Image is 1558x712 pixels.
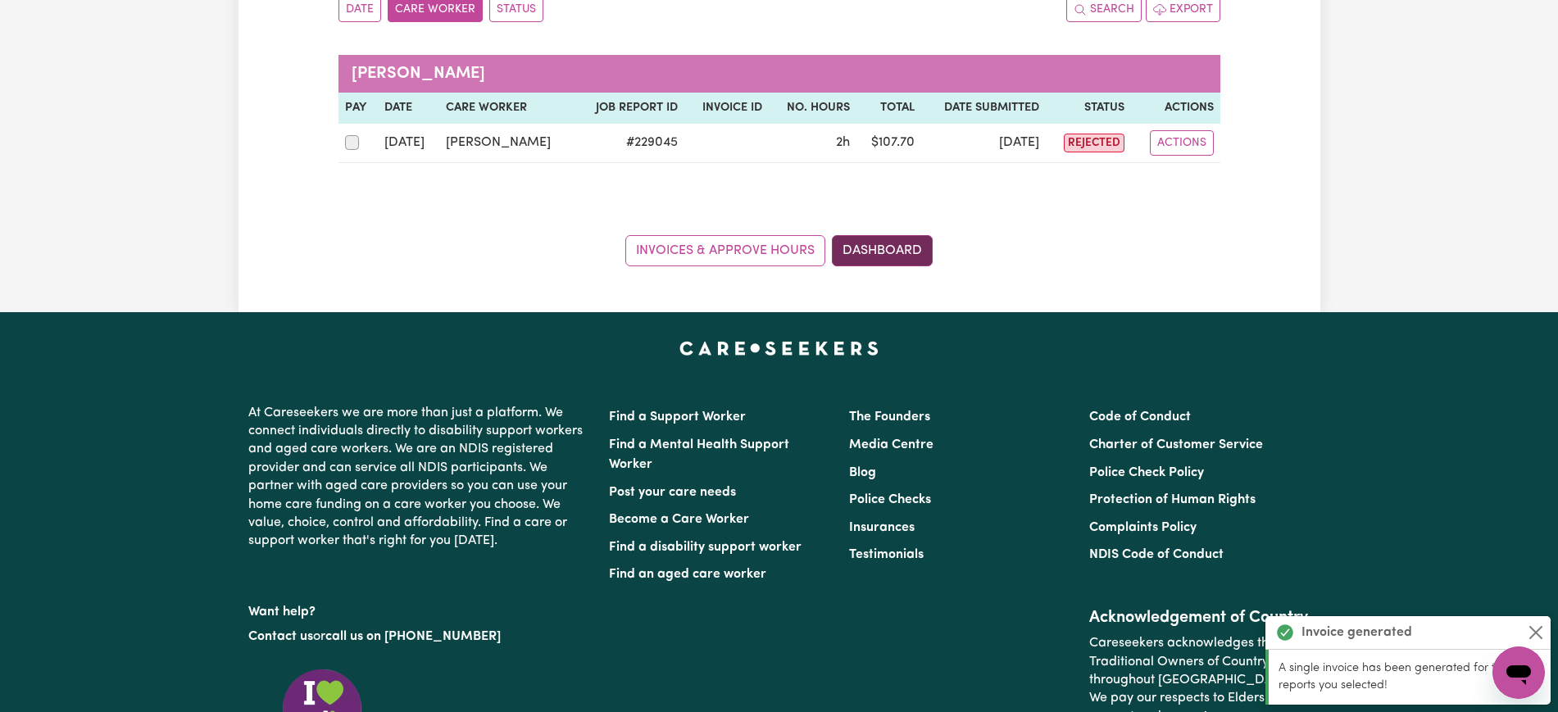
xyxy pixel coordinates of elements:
[248,630,313,643] a: Contact us
[609,568,766,581] a: Find an aged care worker
[1279,660,1541,695] p: A single invoice has been generated for the job reports you selected!
[1089,466,1204,479] a: Police Check Policy
[1526,623,1546,642] button: Close
[575,93,685,124] th: Job Report ID
[609,513,749,526] a: Become a Care Worker
[439,93,575,124] th: Care worker
[836,136,850,149] span: 2 hours
[1089,410,1191,424] a: Code of Conduct
[849,548,924,561] a: Testimonials
[849,493,931,506] a: Police Checks
[1046,93,1131,124] th: Status
[921,93,1046,124] th: Date Submitted
[832,235,933,266] a: Dashboard
[338,55,1220,93] caption: [PERSON_NAME]
[625,235,825,266] a: Invoices & Approve Hours
[1089,548,1224,561] a: NDIS Code of Conduct
[378,124,439,163] td: [DATE]
[849,521,915,534] a: Insurances
[1492,646,1545,699] iframe: Button to launch messaging window
[248,596,589,621] p: Want help?
[1064,134,1124,152] span: rejected
[248,621,589,652] p: or
[856,124,921,163] td: $ 107.70
[439,124,575,163] td: [PERSON_NAME]
[856,93,921,124] th: Total
[248,397,589,557] p: At Careseekers we are more than just a platform. We connect individuals directly to disability su...
[921,124,1046,163] td: [DATE]
[338,93,378,124] th: Pay
[1301,623,1412,642] strong: Invoice generated
[679,342,879,355] a: Careseekers home page
[1131,93,1220,124] th: Actions
[1089,521,1197,534] a: Complaints Policy
[849,410,930,424] a: The Founders
[849,438,933,451] a: Media Centre
[378,93,439,124] th: Date
[609,541,802,554] a: Find a disability support worker
[769,93,856,124] th: No. Hours
[575,124,685,163] td: # 229045
[1089,438,1263,451] a: Charter of Customer Service
[325,630,501,643] a: call us on [PHONE_NUMBER]
[1089,608,1310,628] h2: Acknowledgement of Country
[609,410,746,424] a: Find a Support Worker
[684,93,769,124] th: Invoice ID
[849,466,876,479] a: Blog
[1150,130,1214,156] button: Actions
[609,438,789,471] a: Find a Mental Health Support Worker
[609,486,736,499] a: Post your care needs
[1089,493,1256,506] a: Protection of Human Rights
